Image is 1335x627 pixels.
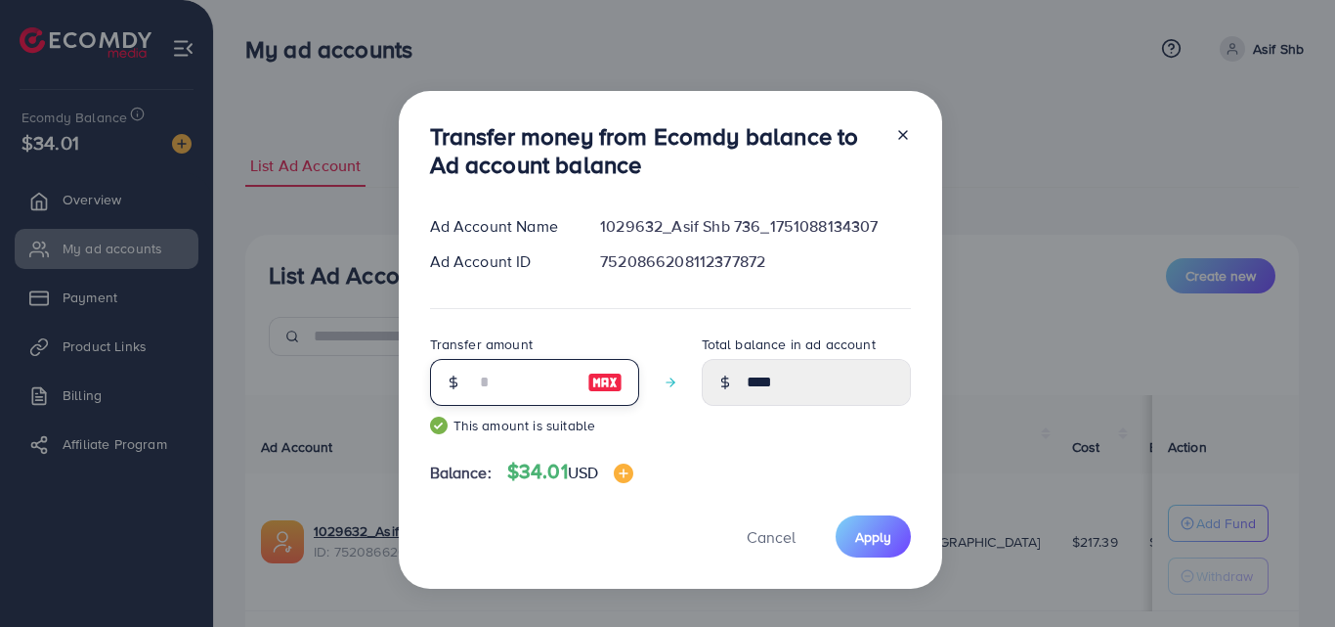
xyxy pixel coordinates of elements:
button: Apply [836,515,911,558]
div: 7520866208112377872 [584,250,926,273]
img: image [587,371,623,394]
h3: Transfer money from Ecomdy balance to Ad account balance [430,122,880,179]
span: USD [568,462,598,483]
div: 1029632_Asif Shb 736_1751088134307 [584,215,926,238]
small: This amount is suitable [430,416,639,435]
span: Cancel [747,526,796,548]
label: Transfer amount [430,335,533,354]
h4: $34.01 [507,460,633,484]
div: Ad Account ID [414,250,585,273]
iframe: Chat [1252,539,1320,612]
img: image [614,464,633,483]
label: Total balance in ad account [702,335,876,354]
img: guide [430,417,448,434]
span: Apply [855,527,891,547]
span: Balance: [430,462,492,484]
button: Cancel [722,515,820,558]
div: Ad Account Name [414,215,585,238]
